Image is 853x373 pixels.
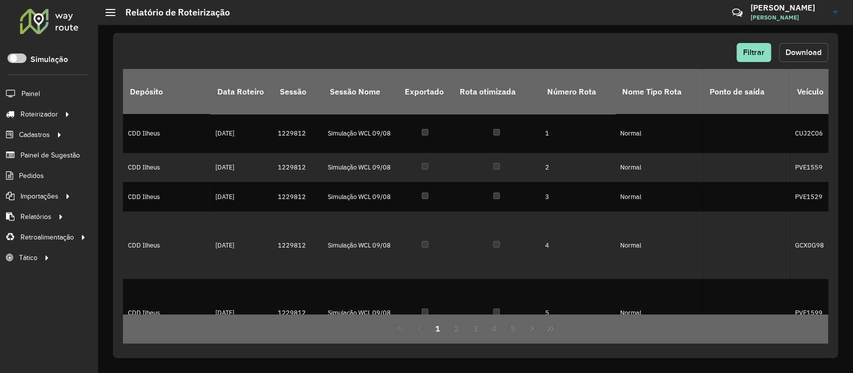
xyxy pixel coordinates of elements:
[19,129,50,140] span: Cadastros
[703,69,790,114] th: Ponto de saída
[790,153,840,182] td: PVE1559
[790,114,840,153] td: CUJ2C06
[779,43,828,62] button: Download
[273,69,323,114] th: Sessão
[751,3,826,12] h3: [PERSON_NAME]
[615,153,703,182] td: Normal
[19,252,37,263] span: Tático
[743,48,765,56] span: Filtrar
[615,114,703,153] td: Normal
[786,48,822,56] span: Download
[273,182,323,211] td: 1229812
[540,211,615,279] td: 4
[123,279,210,346] td: CDD Ilheus
[398,69,453,114] th: Exportado
[751,13,826,22] span: [PERSON_NAME]
[210,114,273,153] td: [DATE]
[790,69,840,114] th: Veículo
[20,191,58,201] span: Importações
[453,69,540,114] th: Rota otimizada
[323,69,398,114] th: Sessão Nome
[523,319,542,338] button: Next Page
[323,182,398,211] td: Simulação WCL 09/08
[123,114,210,153] td: CDD Ilheus
[20,232,74,242] span: Retroalimentação
[210,69,273,114] th: Data Roteiro
[323,279,398,346] td: Simulação WCL 09/08
[20,211,51,222] span: Relatórios
[615,211,703,279] td: Normal
[115,7,230,18] h2: Relatório de Roteirização
[428,319,447,338] button: 1
[21,88,40,99] span: Painel
[123,211,210,279] td: CDD Ilheus
[20,150,80,160] span: Painel de Sugestão
[273,279,323,346] td: 1229812
[323,153,398,182] td: Simulação WCL 09/08
[540,114,615,153] td: 1
[737,43,771,62] button: Filtrar
[790,211,840,279] td: GCX0G98
[323,211,398,279] td: Simulação WCL 09/08
[210,153,273,182] td: [DATE]
[615,69,703,114] th: Nome Tipo Rota
[790,182,840,211] td: PVE1529
[540,182,615,211] td: 3
[466,319,485,338] button: 3
[210,211,273,279] td: [DATE]
[210,279,273,346] td: [DATE]
[19,170,44,181] span: Pedidos
[541,319,560,338] button: Last Page
[323,114,398,153] td: Simulação WCL 09/08
[273,211,323,279] td: 1229812
[485,319,504,338] button: 4
[20,109,58,119] span: Roteirizador
[790,279,840,346] td: PVE1599
[447,319,466,338] button: 2
[504,319,523,338] button: 5
[123,153,210,182] td: CDD Ilheus
[540,69,615,114] th: Número Rota
[30,53,68,65] label: Simulação
[273,153,323,182] td: 1229812
[210,182,273,211] td: [DATE]
[123,69,210,114] th: Depósito
[727,2,748,23] a: Contato Rápido
[615,279,703,346] td: Normal
[540,153,615,182] td: 2
[615,182,703,211] td: Normal
[273,114,323,153] td: 1229812
[540,279,615,346] td: 5
[123,182,210,211] td: CDD Ilheus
